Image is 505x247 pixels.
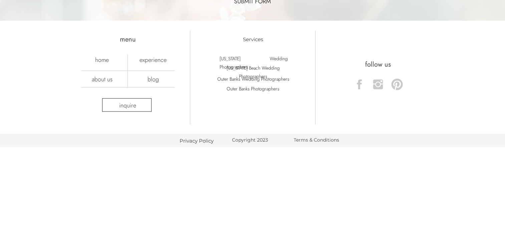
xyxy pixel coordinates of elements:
[329,60,427,68] h2: follow us
[213,64,294,72] a: [US_STATE] Beach Wedding Photographers
[222,85,284,93] a: Outer Banks Photographers
[79,56,125,63] a: home
[130,75,177,83] a: blog
[289,137,344,144] a: Terms & Conditions
[232,137,274,145] a: Copyright 2023
[79,75,125,83] a: about us
[205,36,302,46] h2: Services
[130,56,177,63] a: experience
[213,75,294,83] a: Outer Banks Wedding Photographers
[175,137,219,144] a: Privacy Policy
[220,55,288,62] a: [US_STATE] Wedding Photographers
[79,35,177,47] h2: menu
[110,101,146,109] a: inquire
